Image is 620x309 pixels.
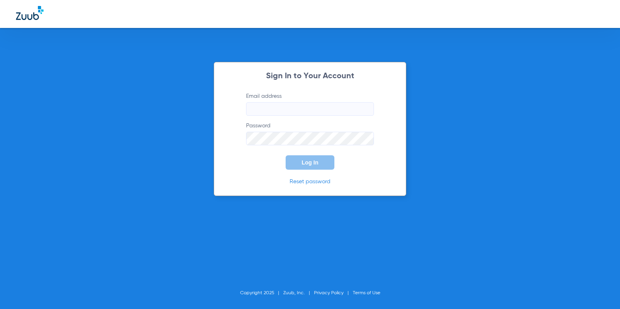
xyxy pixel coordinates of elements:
li: Copyright 2025 [240,289,283,297]
a: Reset password [290,179,330,184]
h2: Sign In to Your Account [234,72,386,80]
label: Email address [246,92,374,116]
img: Zuub Logo [16,6,44,20]
input: Password [246,132,374,145]
a: Privacy Policy [314,291,344,295]
span: Log In [302,159,318,166]
a: Terms of Use [353,291,380,295]
button: Log In [286,155,334,170]
input: Email address [246,102,374,116]
li: Zuub, Inc. [283,289,314,297]
label: Password [246,122,374,145]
